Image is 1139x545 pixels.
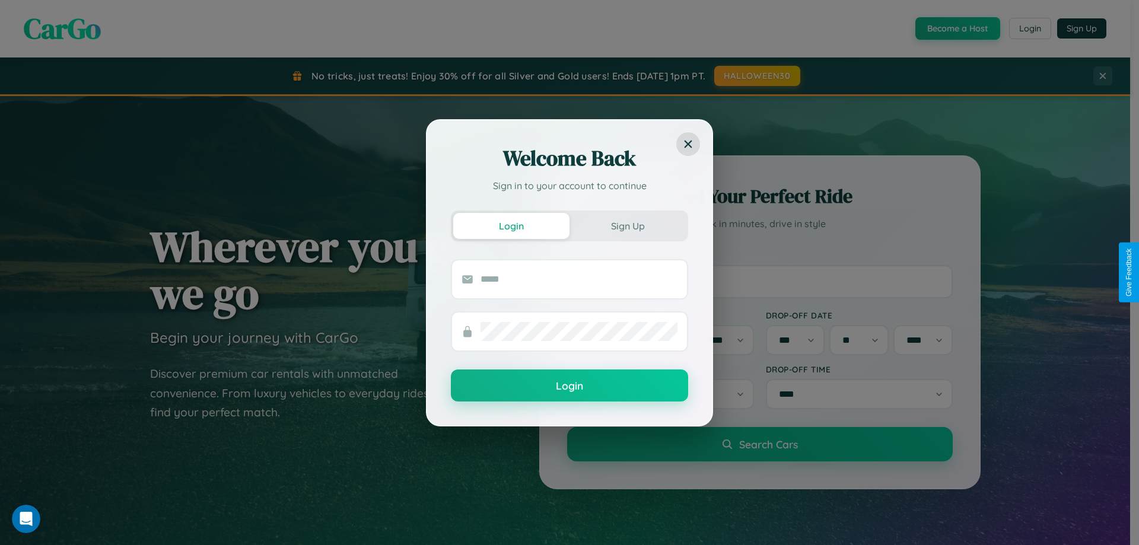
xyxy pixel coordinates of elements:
[451,179,688,193] p: Sign in to your account to continue
[569,213,686,239] button: Sign Up
[451,144,688,173] h2: Welcome Back
[12,505,40,533] iframe: Intercom live chat
[453,213,569,239] button: Login
[1125,248,1133,297] div: Give Feedback
[451,369,688,401] button: Login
